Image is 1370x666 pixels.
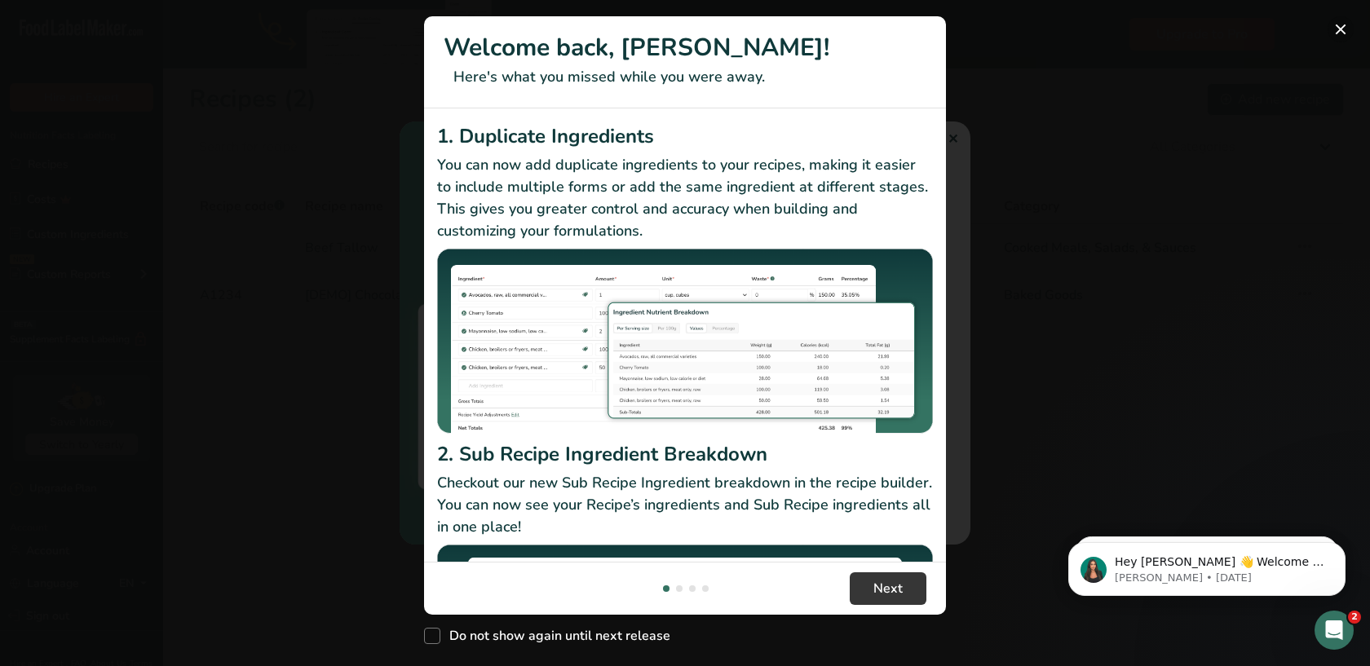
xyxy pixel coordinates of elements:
p: Checkout our new Sub Recipe Ingredient breakdown in the recipe builder. You can now see your Reci... [437,472,933,538]
h2: 2. Sub Recipe Ingredient Breakdown [437,439,933,469]
span: Next [873,579,903,598]
iframe: Intercom notifications message [1044,508,1370,622]
h1: Welcome back, [PERSON_NAME]! [444,29,926,66]
span: 2 [1348,611,1361,624]
img: Duplicate Ingredients [437,249,933,434]
h2: 1. Duplicate Ingredients [437,121,933,151]
p: Here's what you missed while you were away. [444,66,926,88]
p: You can now add duplicate ingredients to your recipes, making it easier to include multiple forms... [437,154,933,242]
iframe: Intercom live chat [1315,611,1354,650]
span: Do not show again until next release [440,628,670,644]
button: Next [850,572,926,605]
